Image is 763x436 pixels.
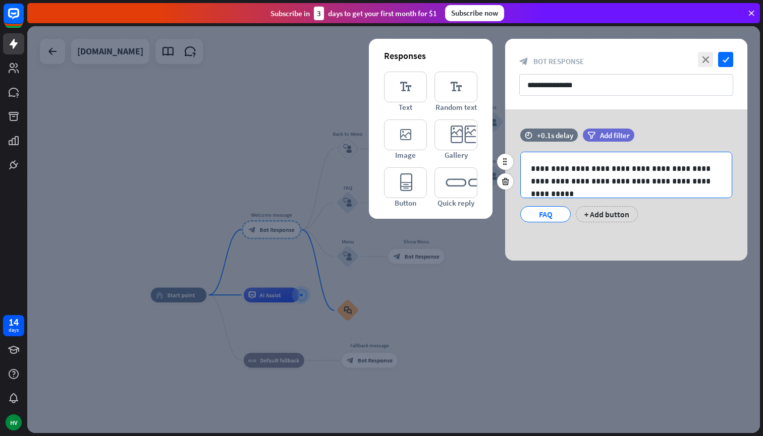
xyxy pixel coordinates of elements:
[698,52,713,67] i: close
[533,56,584,66] span: Bot Response
[9,327,19,334] div: days
[576,206,638,222] div: + Add button
[529,207,562,222] div: FAQ
[587,132,595,139] i: filter
[519,57,528,66] i: block_bot_response
[8,4,38,34] button: Open LiveChat chat widget
[9,318,19,327] div: 14
[525,132,532,139] i: time
[718,52,733,67] i: check
[314,7,324,20] div: 3
[537,131,573,140] div: +0.1s delay
[6,414,22,430] div: HV
[270,7,437,20] div: Subscribe in days to get your first month for $1
[600,131,630,140] span: Add filter
[445,5,504,21] div: Subscribe now
[3,315,24,336] a: 14 days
